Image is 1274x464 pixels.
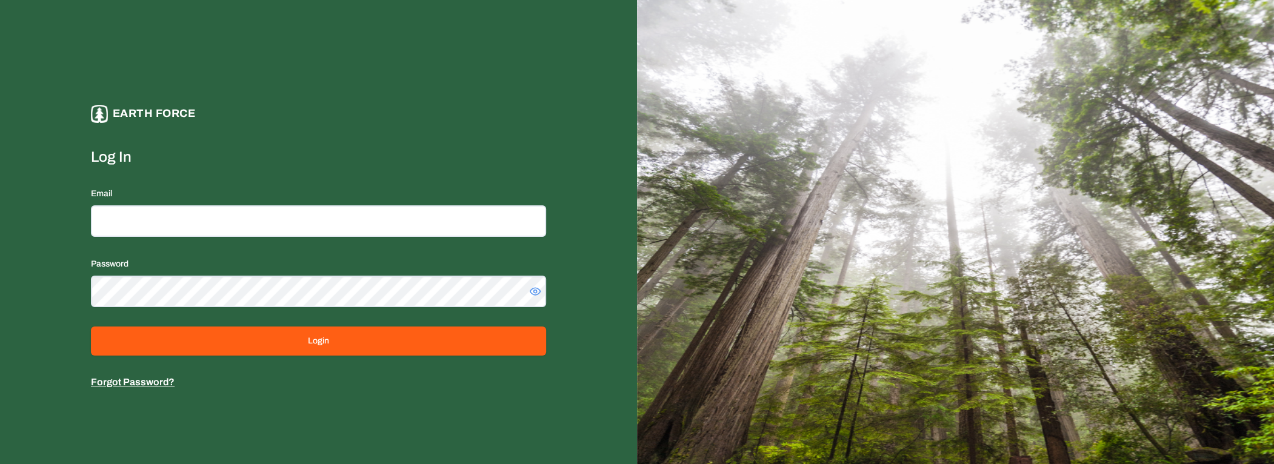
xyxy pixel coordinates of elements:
label: Email [91,189,112,198]
label: Password [91,259,128,268]
button: Login [91,326,546,356]
p: Forgot Password? [91,375,546,389]
p: Earth force [113,105,195,122]
label: Log In [91,147,546,167]
img: earthforce-logo-white-uG4MPadI.svg [91,105,108,122]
